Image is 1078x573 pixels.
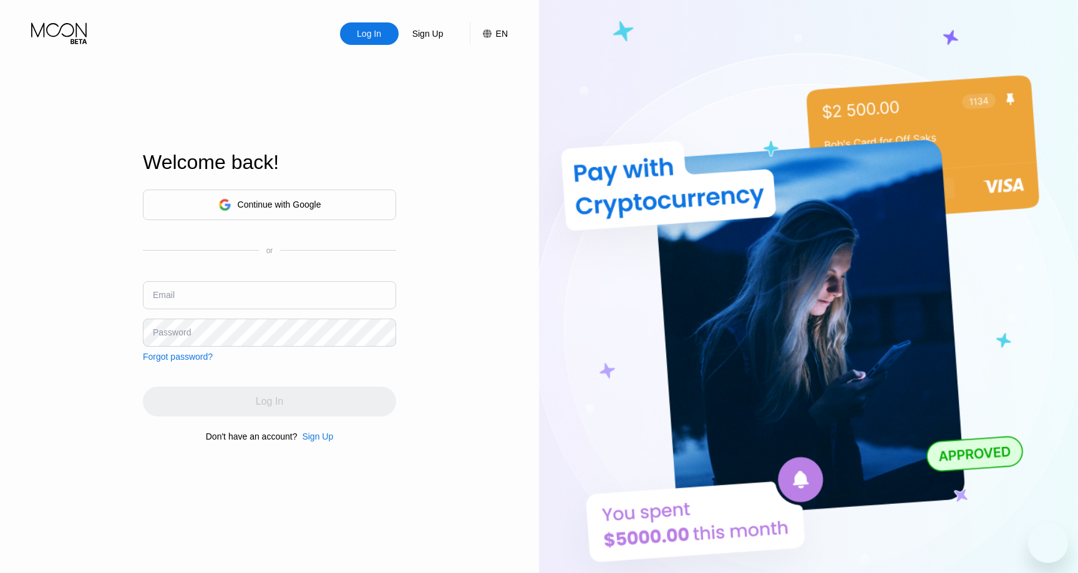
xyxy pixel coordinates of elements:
[153,290,175,300] div: Email
[143,190,396,220] div: Continue with Google
[1028,523,1068,563] iframe: Przycisk umożliwiający otwarcie okna komunikatora
[356,27,382,40] div: Log In
[399,22,457,45] div: Sign Up
[238,200,321,209] div: Continue with Google
[266,246,273,255] div: or
[496,29,508,39] div: EN
[302,431,333,441] div: Sign Up
[340,22,399,45] div: Log In
[143,151,396,174] div: Welcome back!
[411,27,445,40] div: Sign Up
[143,352,213,362] div: Forgot password?
[297,431,333,441] div: Sign Up
[470,22,508,45] div: EN
[206,431,298,441] div: Don't have an account?
[153,327,191,337] div: Password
